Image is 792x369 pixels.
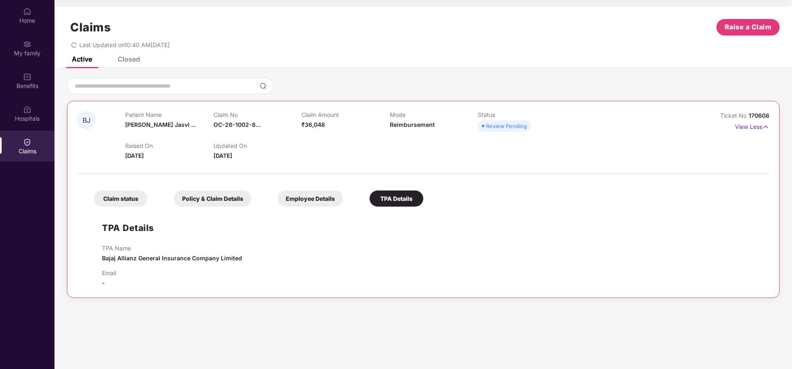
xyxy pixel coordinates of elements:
[390,111,478,118] p: Mode
[102,245,242,252] p: TPA Name
[478,111,566,118] p: Status
[735,120,769,131] p: View Less
[72,55,92,63] div: Active
[23,138,31,146] img: svg+xml;base64,PHN2ZyBpZD0iQ2xhaW0iIHhtbG5zPSJodHRwOi8vd3d3LnczLm9yZy8yMDAwL3N2ZyIgd2lkdGg9IjIwIi...
[301,111,389,118] p: Claim Amount
[213,142,301,149] p: Updated On
[94,190,147,207] div: Claim status
[23,73,31,81] img: svg+xml;base64,PHN2ZyBpZD0iQmVuZWZpdHMiIHhtbG5zPSJodHRwOi8vd3d3LnczLm9yZy8yMDAwL3N2ZyIgd2lkdGg9Ij...
[125,152,144,159] span: [DATE]
[213,111,301,118] p: Claim No
[174,190,251,207] div: Policy & Claim Details
[70,20,111,34] h1: Claims
[102,221,154,235] h1: TPA Details
[370,190,423,207] div: TPA Details
[390,121,435,128] span: Reimbursement
[125,111,213,118] p: Patient Name
[749,112,769,119] span: 170608
[102,255,242,262] span: Bajaj Allianz General Insurance Company Limited
[71,41,77,48] span: redo
[213,152,232,159] span: [DATE]
[762,122,769,131] img: svg+xml;base64,PHN2ZyB4bWxucz0iaHR0cDovL3d3dy53My5vcmcvMjAwMC9zdmciIHdpZHRoPSIxNyIgaGVpZ2h0PSIxNy...
[260,83,266,89] img: svg+xml;base64,PHN2ZyBpZD0iU2VhcmNoLTMyeDMyIiB4bWxucz0iaHR0cDovL3d3dy53My5vcmcvMjAwMC9zdmciIHdpZH...
[102,269,116,276] p: Email
[125,121,196,128] span: [PERSON_NAME] Jasvi ...
[23,40,31,48] img: svg+xml;base64,PHN2ZyB3aWR0aD0iMjAiIGhlaWdodD0iMjAiIHZpZXdCb3g9IjAgMCAyMCAyMCIgZmlsbD0ibm9uZSIgeG...
[102,279,105,286] span: -
[125,142,213,149] p: Raised On
[277,190,343,207] div: Employee Details
[118,55,140,63] div: Closed
[79,41,170,48] span: Last Updated on 10:40 AM[DATE]
[725,22,772,32] span: Raise a Claim
[213,121,261,128] span: OC-26-1002-8...
[23,7,31,16] img: svg+xml;base64,PHN2ZyBpZD0iSG9tZSIgeG1sbnM9Imh0dHA6Ly93d3cudzMub3JnLzIwMDAvc3ZnIiB3aWR0aD0iMjAiIG...
[83,117,90,124] span: BJ
[486,122,527,130] div: Review Pending
[720,112,749,119] span: Ticket No
[301,121,325,128] span: ₹36,048
[716,19,780,36] button: Raise a Claim
[23,105,31,114] img: svg+xml;base64,PHN2ZyBpZD0iSG9zcGl0YWxzIiB4bWxucz0iaHR0cDovL3d3dy53My5vcmcvMjAwMC9zdmciIHdpZHRoPS...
